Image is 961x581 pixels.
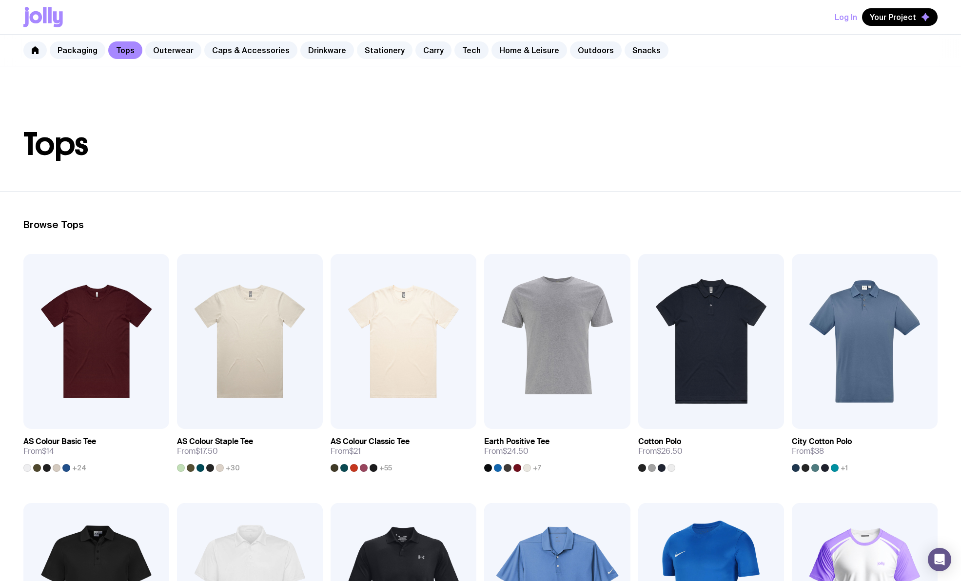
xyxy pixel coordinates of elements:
a: Outerwear [145,41,201,59]
h1: Tops [23,129,938,160]
a: Caps & Accessories [204,41,297,59]
a: Home & Leisure [491,41,567,59]
span: +30 [226,464,240,472]
a: Carry [415,41,451,59]
button: Your Project [862,8,938,26]
span: +7 [533,464,541,472]
span: $38 [810,446,824,456]
span: From [23,446,54,456]
a: City Cotton PoloFrom$38+1 [792,429,938,472]
span: +1 [841,464,848,472]
span: +55 [379,464,392,472]
span: Your Project [870,12,916,22]
span: From [792,446,824,456]
a: Snacks [625,41,668,59]
a: AS Colour Classic TeeFrom$21+55 [331,429,476,472]
a: Outdoors [570,41,622,59]
span: $26.50 [657,446,683,456]
h3: AS Colour Staple Tee [177,437,253,446]
a: Stationery [357,41,412,59]
a: Tops [108,41,142,59]
a: Tech [454,41,489,59]
span: From [177,446,218,456]
button: Log In [835,8,857,26]
h2: Browse Tops [23,219,938,231]
h3: Cotton Polo [638,437,681,446]
span: From [638,446,683,456]
h3: AS Colour Classic Tee [331,437,410,446]
span: $21 [349,446,361,456]
h3: Earth Positive Tee [484,437,549,446]
h3: AS Colour Basic Tee [23,437,96,446]
div: Open Intercom Messenger [928,548,951,571]
a: AS Colour Staple TeeFrom$17.50+30 [177,429,323,472]
a: Drinkware [300,41,354,59]
span: $17.50 [196,446,218,456]
span: $14 [42,446,54,456]
span: +24 [72,464,86,472]
span: From [331,446,361,456]
span: $24.50 [503,446,529,456]
a: Cotton PoloFrom$26.50 [638,429,784,472]
span: From [484,446,529,456]
a: Packaging [50,41,105,59]
h3: City Cotton Polo [792,437,852,446]
a: AS Colour Basic TeeFrom$14+24 [23,429,169,472]
a: Earth Positive TeeFrom$24.50+7 [484,429,630,472]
